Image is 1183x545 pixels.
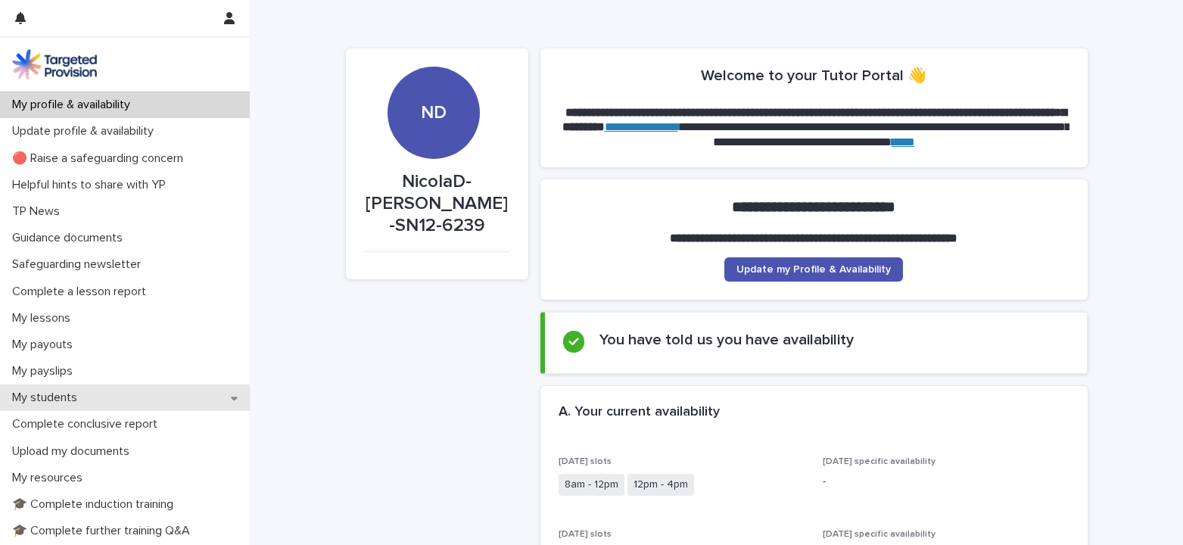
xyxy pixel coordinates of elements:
span: 12pm - 4pm [627,474,694,496]
p: Guidance documents [6,231,135,245]
p: My lessons [6,311,82,325]
h2: A. Your current availability [559,404,720,421]
span: [DATE] slots [559,530,612,539]
span: [DATE] specific availability [823,457,936,466]
span: [DATE] specific availability [823,530,936,539]
p: TP News [6,204,72,219]
span: [DATE] slots [559,457,612,466]
p: Update profile & availability [6,124,166,139]
h2: You have told us you have availability [599,331,854,349]
span: Update my Profile & Availability [736,264,891,275]
p: Safeguarding newsletter [6,257,153,272]
p: - [823,474,1069,490]
p: Complete conclusive report [6,417,170,431]
span: 8am - 12pm [559,474,624,496]
img: M5nRWzHhSzIhMunXDL62 [12,49,97,79]
p: NicolaD-[PERSON_NAME]-SN12-6239 [364,171,510,236]
p: My resources [6,471,95,485]
p: Complete a lesson report [6,285,158,299]
p: Upload my documents [6,444,142,459]
p: My profile & availability [6,98,142,112]
p: My payouts [6,338,85,352]
p: My students [6,391,89,405]
p: 🎓 Complete further training Q&A [6,524,202,538]
a: Update my Profile & Availability [724,257,903,282]
h2: Welcome to your Tutor Portal 👋 [701,67,926,85]
p: 🎓 Complete induction training [6,497,185,512]
p: My payslips [6,364,85,378]
div: ND [388,10,480,124]
p: 🔴 Raise a safeguarding concern [6,151,195,166]
p: Helpful hints to share with YP [6,178,178,192]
